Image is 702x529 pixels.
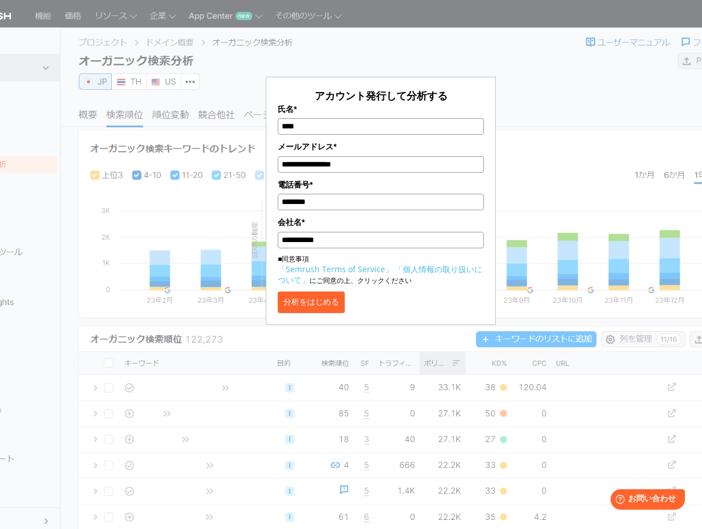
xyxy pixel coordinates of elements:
button: 分析をはじめる [278,291,345,313]
a: 「Semrush Terms of Service」 [278,264,393,274]
label: 電話番号* [278,178,484,191]
span: アカウント発行して分析する [315,89,448,102]
a: 「個人情報の取り扱いについて」 [278,264,482,285]
iframe: Help widget launcher [601,485,690,516]
p: ■同意事項 にご同意の上、クリックください [278,254,484,286]
label: メールアドレス* [278,140,484,153]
